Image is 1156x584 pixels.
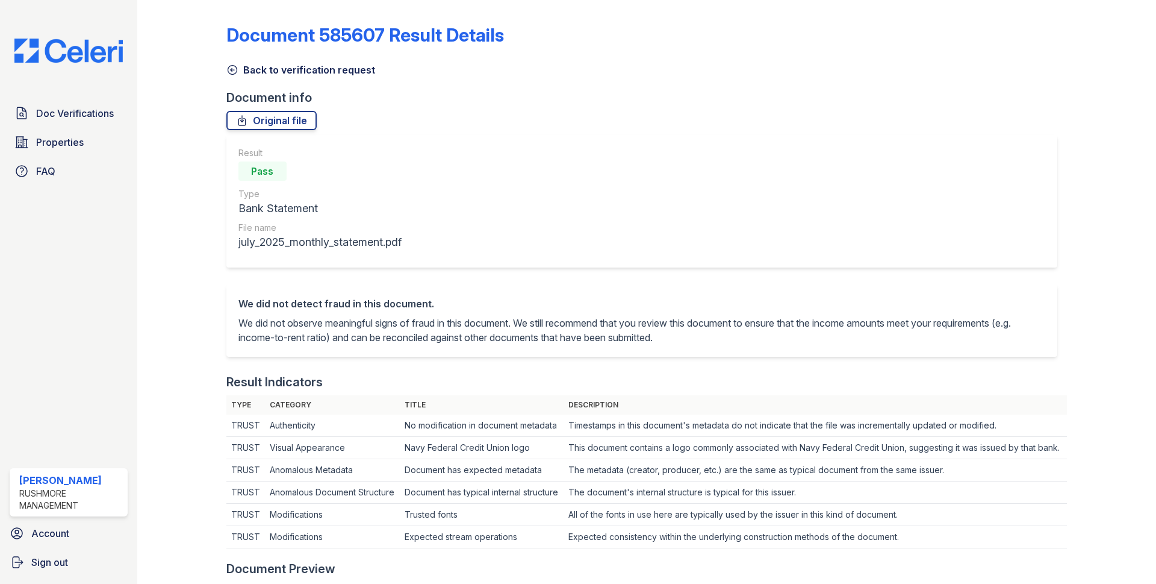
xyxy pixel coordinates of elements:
[226,482,265,504] td: TRUST
[226,415,265,437] td: TRUST
[226,526,265,548] td: TRUST
[226,437,265,459] td: TRUST
[400,415,564,437] td: No modification in document metadata
[400,437,564,459] td: Navy Federal Credit Union logo
[400,482,564,504] td: Document has typical internal structure
[265,395,400,415] th: Category
[19,488,123,512] div: Rushmore Management
[400,395,564,415] th: Title
[265,482,400,504] td: Anomalous Document Structure
[226,24,504,46] a: Document 585607 Result Details
[10,130,128,154] a: Properties
[5,550,132,574] a: Sign out
[226,111,317,130] a: Original file
[36,106,114,121] span: Doc Verifications
[36,164,55,178] span: FAQ
[564,459,1067,482] td: The metadata (creator, producer, etc.) are the same as typical document from the same issuer.
[265,459,400,482] td: Anomalous Metadata
[10,101,128,125] a: Doc Verifications
[5,39,132,63] img: CE_Logo_Blue-a8612792a0a2168367f1c8372b55b34899dd931a85d93a1a3d3e32e68fde9ad4.png
[226,395,265,415] th: Type
[31,526,69,541] span: Account
[564,504,1067,526] td: All of the fonts in use here are typically used by the issuer in this kind of document.
[238,162,287,181] div: Pass
[226,504,265,526] td: TRUST
[36,135,84,149] span: Properties
[400,459,564,482] td: Document has expected metadata
[400,526,564,548] td: Expected stream operations
[564,395,1067,415] th: Description
[265,415,400,437] td: Authenticity
[238,316,1045,345] p: We did not observe meaningful signs of fraud in this document. We still recommend that you review...
[265,437,400,459] td: Visual Appearance
[5,521,132,545] a: Account
[226,63,375,77] a: Back to verification request
[238,297,1045,311] div: We did not detect fraud in this document.
[10,159,128,183] a: FAQ
[238,200,402,217] div: Bank Statement
[31,555,68,570] span: Sign out
[226,374,323,391] div: Result Indicators
[238,234,402,251] div: july_2025_monthly_statement.pdf
[564,526,1067,548] td: Expected consistency within the underlying construction methods of the document.
[265,526,400,548] td: Modifications
[564,415,1067,437] td: Timestamps in this document's metadata do not indicate that the file was incrementally updated or...
[226,459,265,482] td: TRUST
[226,560,335,577] div: Document Preview
[238,188,402,200] div: Type
[564,482,1067,504] td: The document's internal structure is typical for this issuer.
[19,473,123,488] div: [PERSON_NAME]
[238,147,402,159] div: Result
[400,504,564,526] td: Trusted fonts
[238,222,402,234] div: File name
[564,437,1067,459] td: This document contains a logo commonly associated with Navy Federal Credit Union, suggesting it w...
[226,89,1067,106] div: Document info
[265,504,400,526] td: Modifications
